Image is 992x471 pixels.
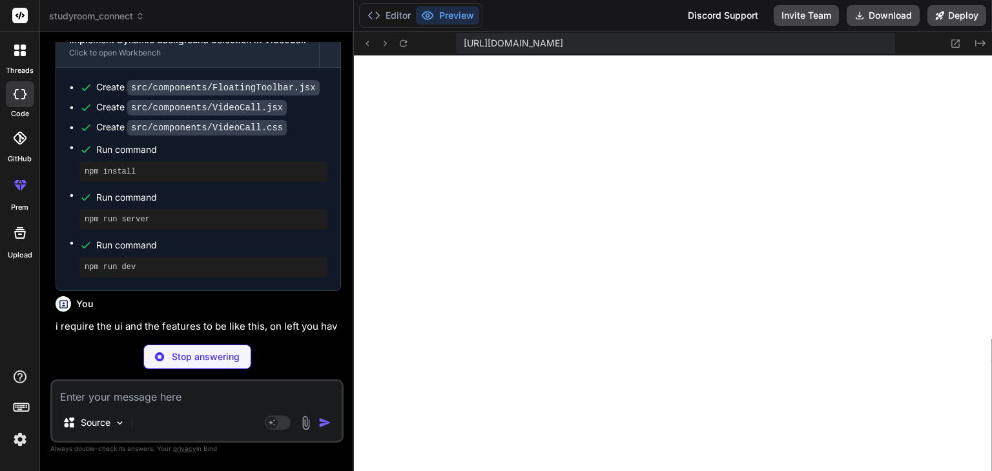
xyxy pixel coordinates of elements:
button: Invite Team [774,5,839,26]
label: prem [11,202,28,213]
pre: npm install [85,166,322,177]
span: privacy [173,445,196,452]
span: Run command [96,239,327,252]
pre: npm run dev [85,262,322,272]
code: src/components/VideoCall.jsx [127,100,287,115]
div: Discord Support [680,5,766,26]
button: Editor [362,6,416,25]
img: Pick Models [114,417,125,428]
label: Upload [8,250,32,261]
label: code [11,108,29,119]
button: Download [847,5,920,26]
p: Stop answering [172,350,240,363]
span: Run command [96,191,327,204]
img: settings [9,428,31,450]
code: src/components/FloatingToolbar.jsx [127,80,320,95]
pre: npm run server [85,214,322,225]
span: studyroom_connect [49,10,145,23]
span: Run command [96,143,327,156]
p: Source [81,416,110,429]
p: Always double-check its answers. Your in Bind [50,443,344,455]
img: icon [318,416,331,429]
h6: You [76,297,94,310]
span: [URL][DOMAIN_NAME] [464,37,563,50]
iframe: Preview [354,55,992,471]
div: Create [96,121,287,134]
div: Create [96,101,287,114]
div: Click to open Workbench [69,48,306,58]
button: Deploy [927,5,986,26]
img: attachment [298,416,313,430]
code: src/components/VideoCall.css [127,120,287,135]
div: Create [96,81,320,94]
label: GitHub [8,154,32,165]
label: threads [6,65,34,76]
button: Preview [416,6,479,25]
button: Implement Dynamic Background Selection in VideoCallClick to open Workbench [56,25,319,67]
p: i require the ui and the features to be like this, on left you have all members and middle some s... [56,319,341,377]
